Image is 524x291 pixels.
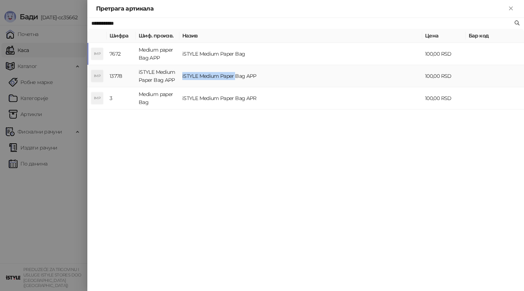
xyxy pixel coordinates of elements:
td: 100,00 RSD [422,43,466,65]
td: iSTYLE Medium Paper Bag [179,43,422,65]
div: Претрага артикала [96,4,507,13]
td: 3 [107,87,136,109]
td: iSTYLE Medium Paper Bag APR [179,87,422,109]
div: IMP [91,70,103,82]
th: Бар код [466,29,524,43]
td: Medium paper Bag APP [136,43,179,65]
div: IMP [91,48,103,60]
td: 100,00 RSD [422,87,466,109]
button: Close [507,4,515,13]
td: iSTYLE Medium Paper Bag APP [136,65,179,87]
td: 100,00 RSD [422,65,466,87]
td: 13778 [107,65,136,87]
th: Назив [179,29,422,43]
th: Цена [422,29,466,43]
td: iSTYLE Medium Paper Bag APP [179,65,422,87]
td: Medium paper Bag [136,87,179,109]
div: IMP [91,92,103,104]
th: Шифра [107,29,136,43]
th: Шиф. произв. [136,29,179,43]
td: 7672 [107,43,136,65]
